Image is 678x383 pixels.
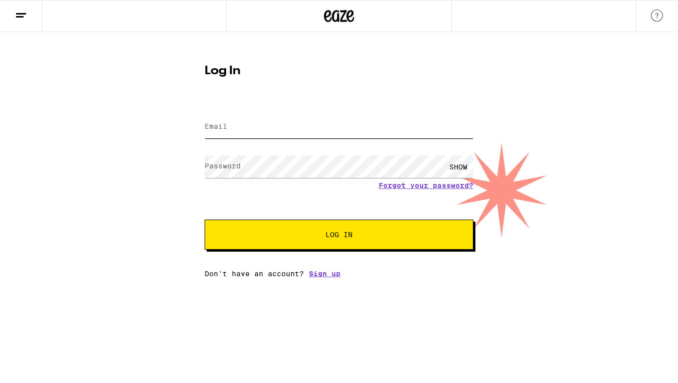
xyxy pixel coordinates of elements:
a: Forgot your password? [379,181,473,189]
input: Email [205,116,473,138]
div: SHOW [443,155,473,178]
label: Email [205,122,227,130]
span: Hi. Need any help? [6,7,72,15]
a: Sign up [309,270,341,278]
h1: Log In [205,65,473,77]
span: Log In [325,231,353,238]
label: Password [205,162,241,170]
div: Don't have an account? [205,270,473,278]
button: Log In [205,220,473,250]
